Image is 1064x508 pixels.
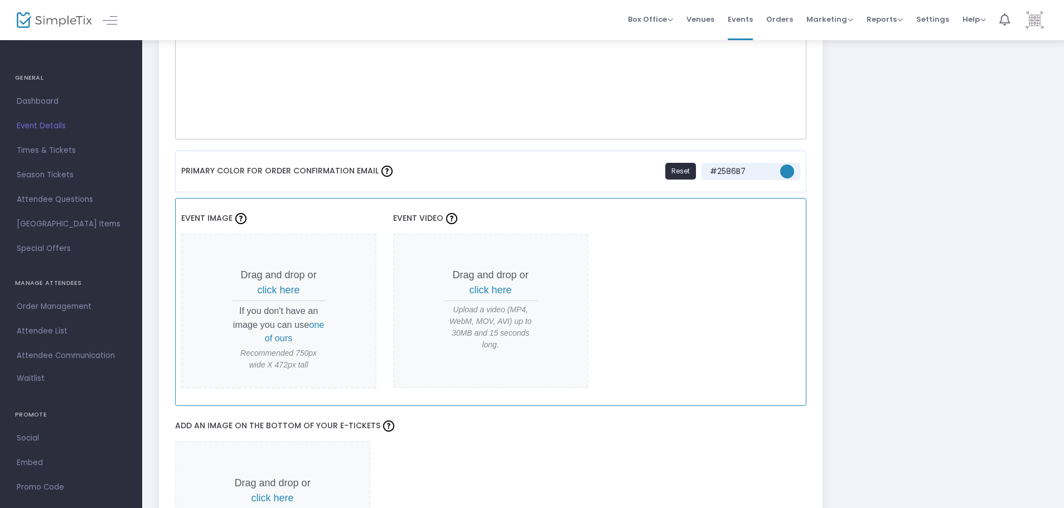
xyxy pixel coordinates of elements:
[17,349,125,363] span: Attendee Communication
[381,166,393,177] img: question-mark
[15,272,127,294] h4: MANAGE ATTENDEES
[628,14,673,25] span: Box Office
[17,119,125,133] span: Event Details
[175,420,397,431] span: Add an image on the bottom of your e-tickets
[17,456,125,470] span: Embed
[383,420,394,432] img: question-mark
[806,14,853,25] span: Marketing
[446,213,457,224] img: question-mark
[728,5,753,33] span: Events
[963,14,986,25] span: Help
[17,431,125,446] span: Social
[867,14,903,25] span: Reports
[393,212,443,224] span: Event Video
[233,347,325,371] span: Recommended 750px wide X 472px tall
[15,404,127,426] h4: PROMOTE
[17,168,125,182] span: Season Tickets
[17,192,125,207] span: Attendee Questions
[265,320,325,343] span: one of ours
[17,94,125,109] span: Dashboard
[470,284,512,296] span: click here
[252,492,294,504] span: click here
[17,324,125,338] span: Attendee List
[707,166,774,177] span: #2586B7
[175,28,807,139] div: Rich Text Editor, main
[226,476,319,506] p: Drag and drop or
[17,299,125,314] span: Order Management
[665,163,696,180] button: Reset
[766,5,793,33] span: Orders
[17,373,45,384] span: Waitlist
[17,143,125,158] span: Times & Tickets
[17,480,125,495] span: Promo Code
[181,212,233,224] span: Event Image
[181,157,395,186] label: Primary Color For Order Confirmation Email
[258,284,300,296] span: click here
[444,268,537,298] p: Drag and drop or
[235,213,246,224] img: question-mark
[774,163,795,180] kendo-colorpicker: #2586b7
[15,67,127,89] h4: GENERAL
[233,304,325,345] p: If you don't have an image you can use
[233,268,325,298] p: Drag and drop or
[444,304,537,351] span: Upload a video (MP4, WebM, MOV, AVI) up to 30MB and 15 seconds long.
[686,5,714,33] span: Venues
[916,5,949,33] span: Settings
[17,217,125,231] span: [GEOGRAPHIC_DATA] Items
[17,241,125,256] span: Special Offers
